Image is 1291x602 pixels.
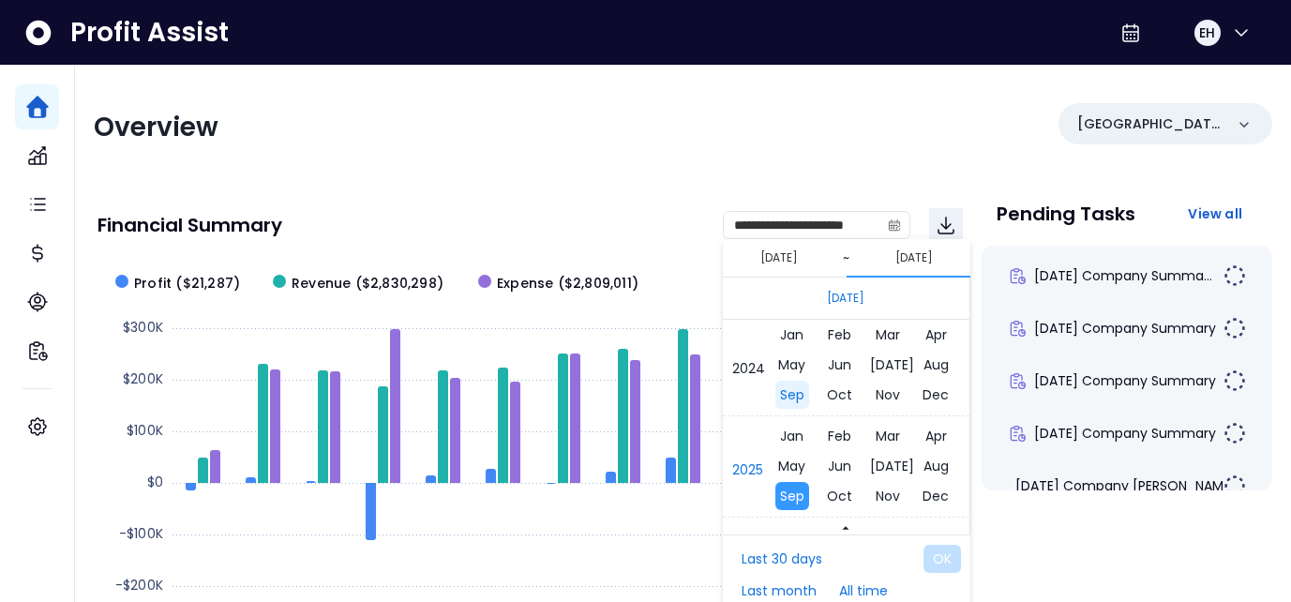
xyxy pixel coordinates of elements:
span: Feb [823,422,856,450]
span: Fr [873,314,882,337]
span: Sa [900,314,916,337]
span: Th [839,314,853,337]
div: Sunday [923,313,954,338]
text: $100K [127,421,163,440]
svg: calendar [888,218,901,232]
div: Nov 2024 [864,381,910,409]
img: Not yet Started [1223,474,1246,497]
div: Jul 2025 [864,452,910,480]
div: Jun 2025 [817,452,863,480]
button: OK [923,545,961,573]
div: Dec 2024 [913,381,959,409]
span: Dec [918,482,953,510]
div: Jun 2024 [817,351,863,379]
span: Profit ($21,287) [134,274,240,293]
button: Collapse month view [723,521,969,534]
p: [GEOGRAPHIC_DATA] [1077,114,1223,134]
span: Mar [871,321,905,349]
span: Revenue ($2,830,298) [292,274,443,293]
span: Feb [823,321,856,349]
div: Feb 2025 [817,422,863,450]
div: Feb 2024 [817,321,863,349]
span: Apr [921,321,952,349]
span: Su [932,314,947,337]
div: Tuesday [768,313,799,338]
button: Select end date [888,247,940,269]
span: Jan [775,422,808,450]
span: Aug [919,351,953,379]
div: Wednesday [799,313,830,338]
img: Not yet Started [1223,422,1246,444]
span: Sep [774,381,808,409]
span: [DATE] Company Summary [1034,371,1216,390]
div: Monday [737,313,768,338]
div: Aug 2025 [913,452,959,480]
span: [DATE] Company Summary [1034,319,1216,338]
div: Dec 2025 [913,482,959,510]
img: Not yet Started [1223,264,1246,287]
span: [DATE] Company Summary [1034,424,1216,443]
div: Sep 2025 [769,482,815,510]
button: Select month [819,287,872,309]
span: May [773,452,810,480]
button: Select start date [753,247,805,269]
span: Nov [871,381,905,409]
div: Thursday [831,313,862,338]
text: $0 [147,473,163,491]
p: Financial Summary [98,216,282,234]
span: [DATE] [864,452,918,480]
div: Apr 2024 [913,321,959,349]
span: Apr [921,422,952,450]
span: Sep [774,482,808,510]
div: Oct 2024 [817,381,863,409]
div: Sep 2025 [737,313,955,518]
div: Mar 2024 [864,321,910,349]
div: Jan 2025 [769,422,815,450]
span: Aug [919,452,953,480]
span: We [805,314,823,337]
text: $200K [123,369,163,388]
div: Friday [862,313,893,338]
span: EH [1199,23,1215,42]
span: Mar [871,422,905,450]
span: Nov [871,482,905,510]
span: Jun [823,452,856,480]
div: Jul 2024 [864,351,910,379]
span: Oct [822,482,857,510]
div: Jan 2024 [769,321,815,349]
span: ~ [843,248,849,267]
p: Pending Tasks [997,204,1135,223]
div: 2024 [732,359,765,379]
div: Mar 2025 [864,422,910,450]
div: Aug 2024 [913,351,959,379]
div: Saturday [893,313,923,338]
div: 2025 [723,416,969,518]
span: Overview [94,109,218,145]
img: Not yet Started [1223,317,1246,339]
div: 2025 [732,460,763,480]
text: -$200K [115,576,163,594]
span: May [773,351,810,379]
div: Apr 2025 [913,422,959,450]
div: 2024 [723,315,969,416]
text: $300K [123,318,163,337]
span: Oct [822,381,857,409]
text: -$100K [119,524,163,543]
div: May 2024 [769,351,815,379]
div: Sep 2024 [769,381,815,409]
span: Profit Assist [70,16,229,50]
img: Not yet Started [1223,369,1246,392]
svg: arrow up [839,521,852,534]
span: [DATE] Company [PERSON_NAME]... [1015,476,1244,495]
span: View all [1188,204,1242,223]
span: Mo [743,314,760,337]
span: Expense ($2,809,011) [497,274,638,293]
div: Nov 2025 [864,482,910,510]
button: Last 30 days [732,545,832,573]
span: Dec [918,381,953,409]
div: Oct 2025 [817,482,863,510]
button: View all [1173,197,1257,231]
span: Tu [776,314,790,337]
span: Jun [823,351,856,379]
span: [DATE] Company Summa... [1034,266,1212,285]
